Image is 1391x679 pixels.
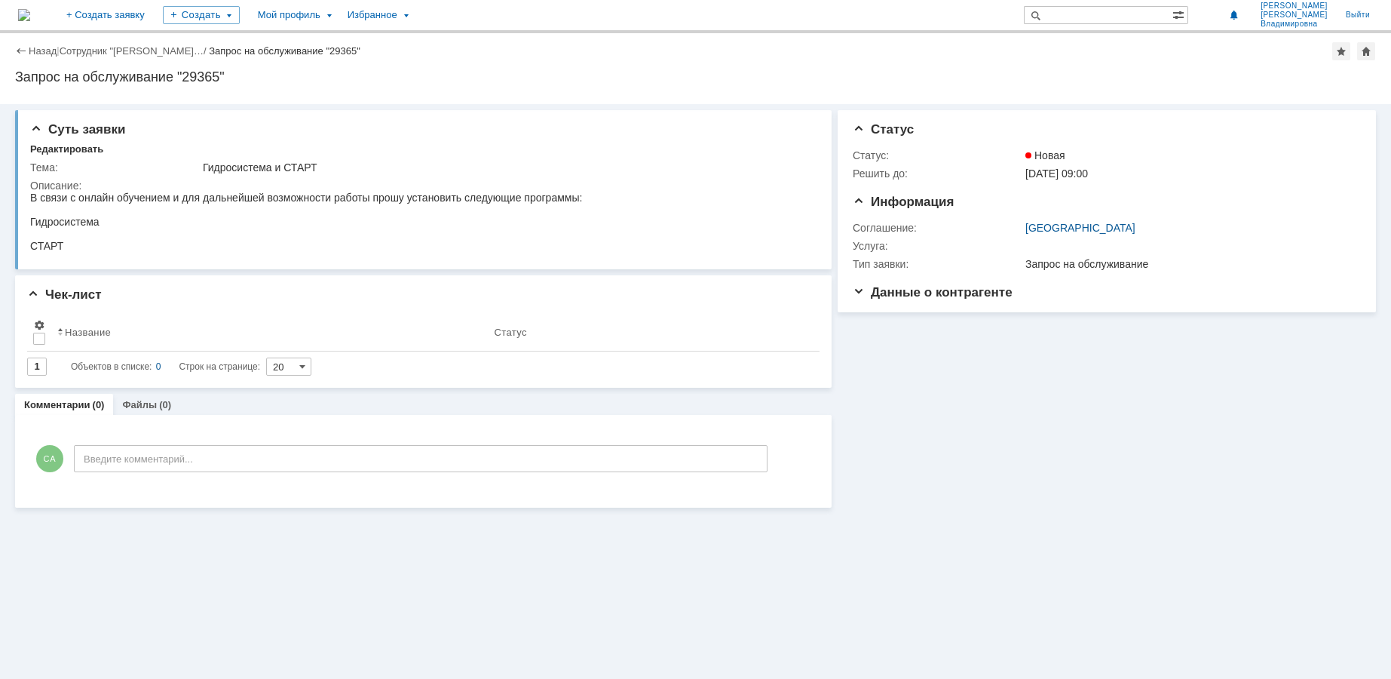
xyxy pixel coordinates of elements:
div: (0) [93,399,105,410]
span: Расширенный поиск [1172,7,1187,21]
a: Сотрудник "[PERSON_NAME]… [60,45,204,57]
th: Статус [488,313,807,352]
div: Статус: [853,149,1022,161]
th: Название [51,313,488,352]
div: Гидросистема и СТАРТ [203,161,809,174]
span: Настройки [33,319,45,331]
div: Добавить в избранное [1332,42,1350,60]
span: СА [36,445,63,472]
span: Новая [1025,149,1065,161]
div: Тип заявки: [853,258,1022,270]
div: (0) [159,399,171,410]
img: logo [18,9,30,21]
span: [PERSON_NAME] [1261,11,1328,20]
div: | [57,45,59,56]
div: Решить до: [853,167,1022,180]
div: Запрос на обслуживание "29365" [15,69,1376,84]
span: Статус [853,122,914,137]
span: Чек-лист [27,287,102,302]
span: Объектов в списке: [71,361,152,372]
div: Тема: [30,161,200,174]
span: Суть заявки [30,122,125,137]
span: [PERSON_NAME] [1261,2,1328,11]
div: Название [65,327,111,338]
span: [DATE] 09:00 [1025,167,1088,180]
div: Создать [163,6,240,24]
div: Соглашение: [853,222,1022,234]
i: Строк на странице: [71,358,260,376]
span: Информация [853,195,954,209]
div: Услуга: [853,240,1022,252]
a: Перейти на домашнюю страницу [18,9,30,21]
a: [GEOGRAPHIC_DATA] [1025,222,1135,234]
span: Владимировна [1261,20,1328,29]
div: Запрос на обслуживание "29365" [209,45,360,57]
div: 0 [156,358,161,376]
a: Назад [29,45,57,57]
div: Сделать домашней страницей [1357,42,1375,60]
a: Комментарии [24,399,90,410]
div: / [60,45,210,57]
a: Файлы [122,399,157,410]
div: Статус [494,327,526,338]
div: Запрос на обслуживание [1025,258,1353,270]
span: Данные о контрагенте [853,285,1013,300]
div: Описание: [30,180,812,192]
div: Редактировать [30,143,103,155]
